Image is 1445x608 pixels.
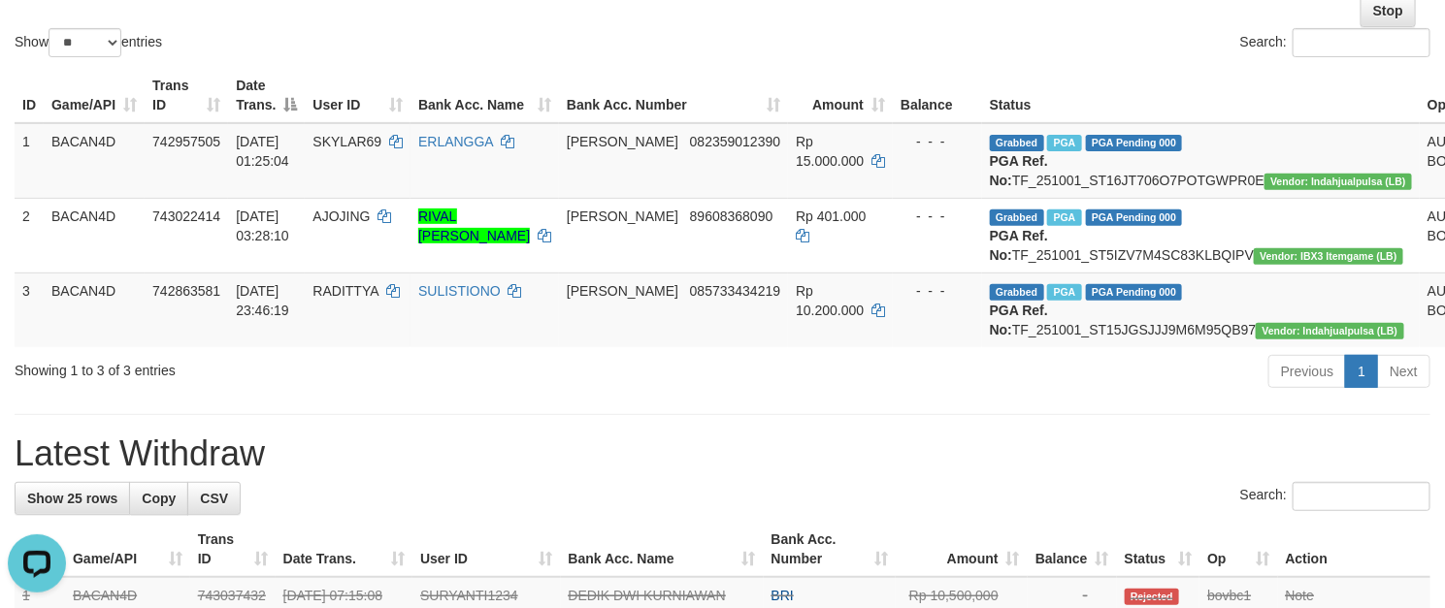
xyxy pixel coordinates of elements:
[982,198,1420,272] td: TF_251001_ST5IZV7M4SC83KLBQIPV
[561,522,764,577] th: Bank Acc. Name: activate to sort column ascending
[901,207,974,226] div: - - -
[15,434,1430,473] h1: Latest Withdraw
[690,283,780,299] span: Copy 085733434219 to clipboard
[236,283,289,318] span: [DATE] 23:46:19
[764,522,897,577] th: Bank Acc. Number: activate to sort column ascending
[1199,522,1277,577] th: Op: activate to sort column ascending
[15,522,65,577] th: ID: activate to sort column descending
[982,123,1420,199] td: TF_251001_ST16JT706O7POTGWPR0E
[1293,28,1430,57] input: Search:
[982,68,1420,123] th: Status
[1268,355,1346,388] a: Previous
[990,153,1048,188] b: PGA Ref. No:
[1240,482,1430,511] label: Search:
[65,522,190,577] th: Game/API: activate to sort column ascending
[772,588,794,603] span: BRI
[152,208,220,224] span: 743022414
[44,123,145,199] td: BACAN4D
[312,208,370,224] span: AJOJING
[44,272,145,347] td: BACAN4D
[1293,482,1430,511] input: Search:
[893,68,982,123] th: Balance
[1047,284,1081,301] span: Marked by bovbc4
[15,482,130,515] a: Show 25 rows
[228,68,305,123] th: Date Trans.: activate to sort column descending
[15,68,44,123] th: ID
[896,522,1028,577] th: Amount: activate to sort column ascending
[15,272,44,347] td: 3
[190,522,276,577] th: Trans ID: activate to sort column ascending
[411,68,559,123] th: Bank Acc. Name: activate to sort column ascending
[1125,589,1179,605] span: Rejected
[15,28,162,57] label: Show entries
[200,491,228,506] span: CSV
[1264,174,1412,190] span: Vendor URL: https://dashboard.q2checkout.com/secure
[152,134,220,149] span: 742957505
[990,209,1044,226] span: Grabbed
[982,272,1420,347] td: TF_251001_ST15JGSJJJ9M6M95QB97
[312,134,381,149] span: SKYLAR69
[569,588,726,603] a: DEDIK DWI KURNIAWAN
[1047,209,1081,226] span: Marked by bovbc4
[145,68,228,123] th: Trans ID: activate to sort column ascending
[418,134,493,149] a: ERLANGGA
[1086,284,1183,301] span: PGA Pending
[1278,522,1430,577] th: Action
[44,198,145,272] td: BACAN4D
[901,281,974,301] div: - - -
[1086,209,1183,226] span: PGA Pending
[412,522,560,577] th: User ID: activate to sort column ascending
[788,68,893,123] th: Amount: activate to sort column ascending
[305,68,411,123] th: User ID: activate to sort column ascending
[690,208,773,224] span: Copy 89608368090 to clipboard
[15,198,44,272] td: 2
[152,283,220,299] span: 742863581
[1254,248,1403,265] span: Vendor URL: https://dashboard.q2checkout.com/secure
[312,283,378,299] span: RADITTYA
[8,8,66,66] button: Open LiveChat chat widget
[1240,28,1430,57] label: Search:
[796,208,866,224] span: Rp 401.000
[418,283,501,299] a: SULISTIONO
[1028,522,1117,577] th: Balance: activate to sort column ascending
[49,28,121,57] select: Showentries
[1117,522,1200,577] th: Status: activate to sort column ascending
[15,123,44,199] td: 1
[418,208,530,243] a: RIVAL [PERSON_NAME]
[1345,355,1378,388] a: 1
[567,134,678,149] span: [PERSON_NAME]
[44,68,145,123] th: Game/API: activate to sort column ascending
[990,284,1044,301] span: Grabbed
[796,283,864,318] span: Rp 10.200.000
[276,522,412,577] th: Date Trans.: activate to sort column ascending
[690,134,780,149] span: Copy 082359012390 to clipboard
[567,283,678,299] span: [PERSON_NAME]
[236,134,289,169] span: [DATE] 01:25:04
[990,228,1048,263] b: PGA Ref. No:
[1286,588,1315,603] a: Note
[129,482,188,515] a: Copy
[236,208,289,243] span: [DATE] 03:28:10
[1377,355,1430,388] a: Next
[27,491,117,506] span: Show 25 rows
[1047,135,1081,151] span: Marked by bovbc4
[796,134,864,169] span: Rp 15.000.000
[990,303,1048,337] b: PGA Ref. No:
[1256,323,1403,339] span: Vendor URL: https://dashboard.q2checkout.com/secure
[15,353,587,380] div: Showing 1 to 3 of 3 entries
[901,132,974,151] div: - - -
[142,491,176,506] span: Copy
[1086,135,1183,151] span: PGA Pending
[187,482,241,515] a: CSV
[559,68,788,123] th: Bank Acc. Number: activate to sort column ascending
[567,208,678,224] span: [PERSON_NAME]
[990,135,1044,151] span: Grabbed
